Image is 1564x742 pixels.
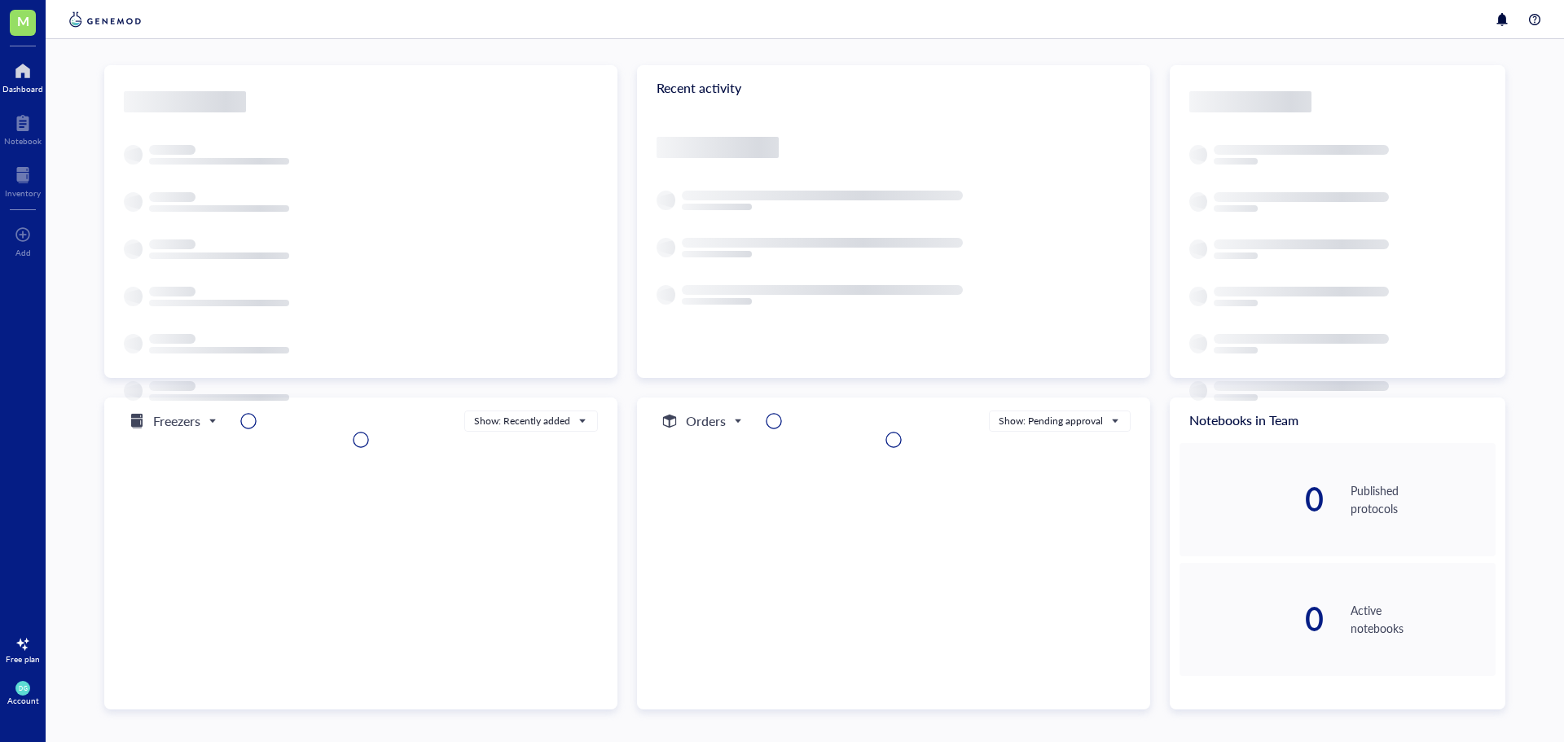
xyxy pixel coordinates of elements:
[474,414,570,428] div: Show: Recently added
[1180,483,1325,516] div: 0
[1170,397,1505,443] div: Notebooks in Team
[686,411,726,431] h5: Orders
[1180,603,1325,635] div: 0
[637,65,1150,111] div: Recent activity
[4,136,42,146] div: Notebook
[6,654,40,664] div: Free plan
[5,162,41,198] a: Inventory
[1351,601,1496,637] div: Active notebooks
[15,248,31,257] div: Add
[17,11,29,31] span: M
[5,188,41,198] div: Inventory
[19,685,27,692] span: DG
[4,110,42,146] a: Notebook
[1351,481,1496,517] div: Published protocols
[2,58,43,94] a: Dashboard
[153,411,200,431] h5: Freezers
[65,10,145,29] img: genemod-logo
[2,84,43,94] div: Dashboard
[7,696,39,705] div: Account
[999,414,1103,428] div: Show: Pending approval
